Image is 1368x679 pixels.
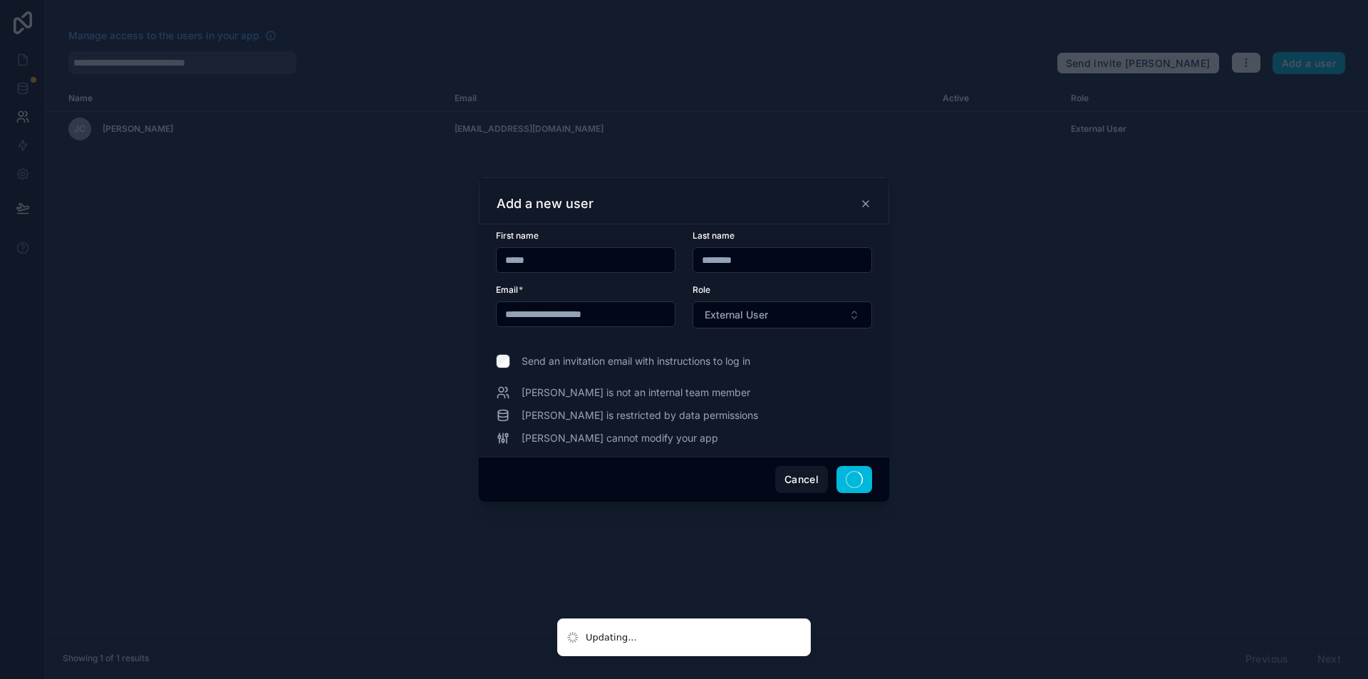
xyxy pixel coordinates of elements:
[586,631,637,645] div: Updating...
[522,408,758,423] span: [PERSON_NAME] is restricted by data permissions
[497,195,594,212] h3: Add a new user
[496,230,539,241] span: First name
[496,354,510,368] input: Send an invitation email with instructions to log in
[775,466,828,493] button: Cancel
[522,385,750,400] span: [PERSON_NAME] is not an internal team member
[522,354,750,368] span: Send an invitation email with instructions to log in
[522,431,718,445] span: [PERSON_NAME] cannot modify your app
[693,230,735,241] span: Last name
[693,284,710,295] span: Role
[496,284,518,295] span: Email
[693,301,872,328] button: Select Button
[705,308,768,322] span: External User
